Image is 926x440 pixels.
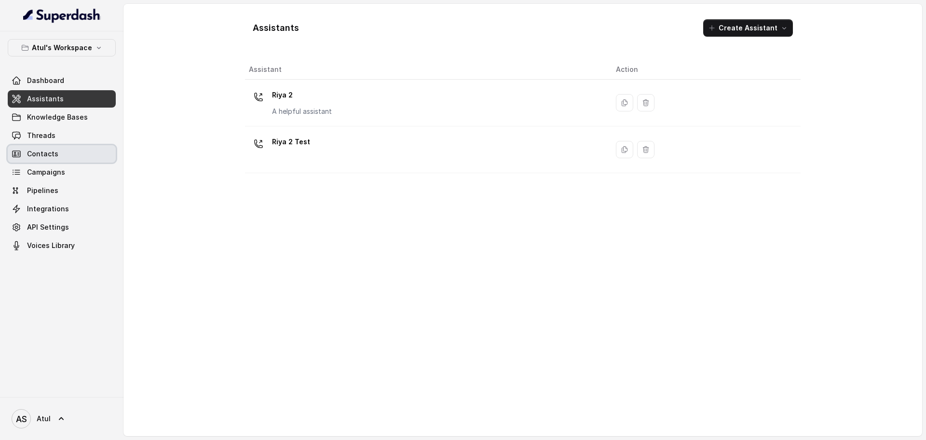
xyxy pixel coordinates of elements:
[8,237,116,254] a: Voices Library
[16,414,27,424] text: AS
[37,414,51,424] span: Atul
[703,19,793,37] button: Create Assistant
[27,222,69,232] span: API Settings
[27,149,58,159] span: Contacts
[8,405,116,432] a: Atul
[27,76,64,85] span: Dashboard
[8,219,116,236] a: API Settings
[27,112,88,122] span: Knowledge Bases
[27,241,75,250] span: Voices Library
[8,182,116,199] a: Pipelines
[253,20,299,36] h1: Assistants
[608,60,801,80] th: Action
[23,8,101,23] img: light.svg
[8,72,116,89] a: Dashboard
[272,134,310,150] p: Riya 2 Test
[8,109,116,126] a: Knowledge Bases
[32,42,92,54] p: Atul's Workspace
[27,167,65,177] span: Campaigns
[27,94,64,104] span: Assistants
[27,186,58,195] span: Pipelines
[8,90,116,108] a: Assistants
[272,107,332,116] p: A helpful assistant
[8,200,116,218] a: Integrations
[245,60,608,80] th: Assistant
[27,204,69,214] span: Integrations
[272,87,332,103] p: Riya 2
[8,127,116,144] a: Threads
[27,131,55,140] span: Threads
[8,145,116,163] a: Contacts
[8,39,116,56] button: Atul's Workspace
[8,164,116,181] a: Campaigns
